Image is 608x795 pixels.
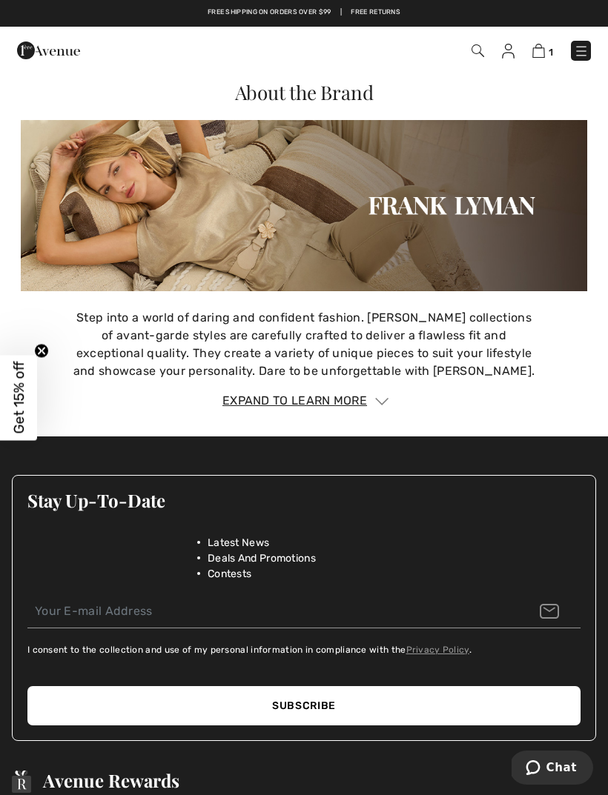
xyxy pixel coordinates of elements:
[27,595,581,628] input: Your E-mail Address
[549,47,553,58] span: 1
[208,550,316,566] span: Deals And Promotions
[12,771,31,793] img: Avenue Rewards
[532,41,553,59] a: 1
[27,686,581,725] button: Subscribe
[27,490,581,510] h3: Stay Up-To-Date
[574,44,589,59] img: Menu
[532,44,545,58] img: Shopping Bag
[340,7,342,18] span: |
[351,7,400,18] a: Free Returns
[21,83,587,102] div: About the Brand
[208,7,331,18] a: Free shipping on orders over $99
[27,643,472,656] label: I consent to the collection and use of my personal information in compliance with the .
[21,309,587,380] p: Step into a world of daring and confident fashion. [PERSON_NAME] collections of avant-garde style...
[502,44,515,59] img: My Info
[406,645,469,655] a: Privacy Policy
[43,771,265,790] h3: Avenue Rewards
[208,535,269,550] span: Latest News
[375,398,389,405] img: Arrow1.svg
[17,36,80,65] img: 1ère Avenue
[10,362,27,434] span: Get 15% off
[21,392,587,410] div: Expand to Learn More
[34,343,49,358] button: Close teaser
[21,120,587,291] img: About the Brand
[512,751,593,788] iframe: Opens a widget where you can chat to one of our agents
[17,42,80,56] a: 1ère Avenue
[472,44,484,57] img: Search
[208,566,251,582] span: Contests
